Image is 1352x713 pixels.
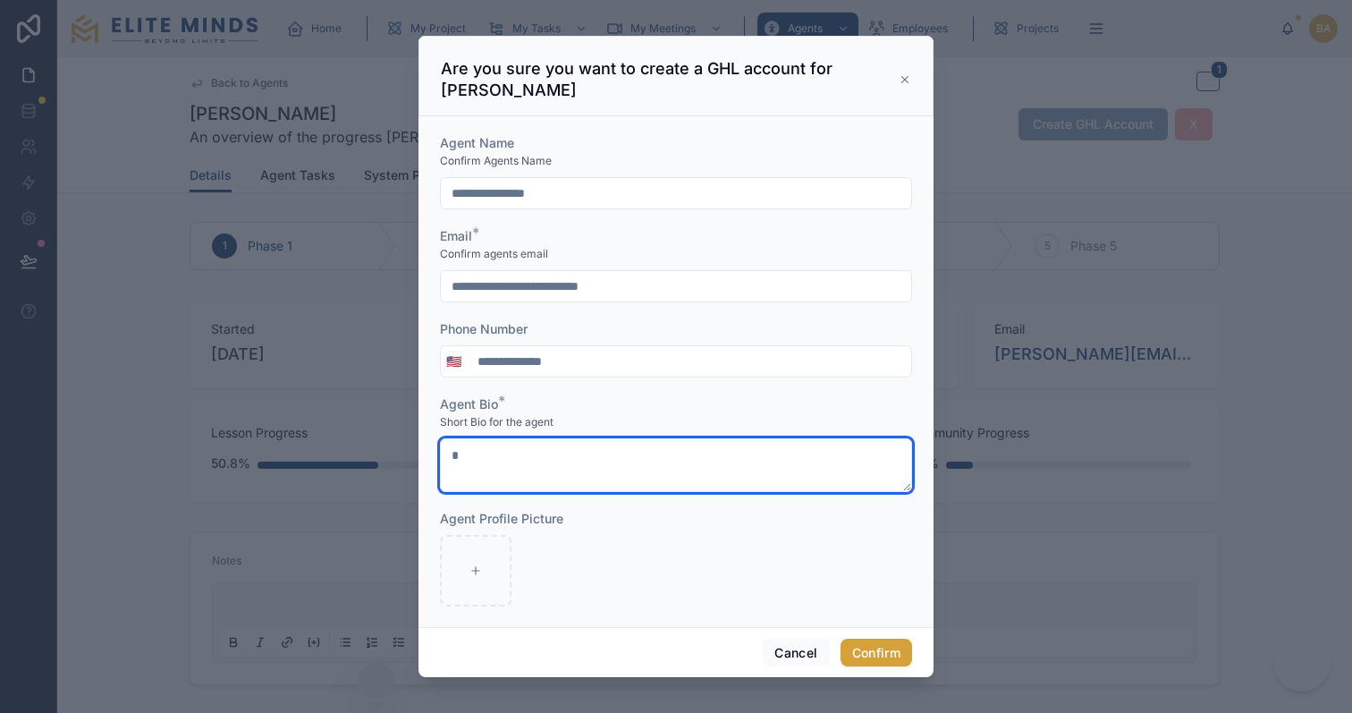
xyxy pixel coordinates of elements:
[440,135,514,150] span: Agent Name
[440,396,498,412] span: Agent Bio
[841,639,912,667] button: Confirm
[763,639,829,667] button: Cancel
[1273,634,1331,692] iframe: Botpress
[441,58,899,101] h3: Are you sure you want to create a GHL account for [PERSON_NAME]
[440,511,563,526] span: Agent Profile Picture
[440,247,548,261] span: Confirm agents email
[440,321,528,336] span: Phone Number
[440,228,472,243] span: Email
[440,154,552,168] span: Confirm Agents Name
[446,352,461,370] span: 🇺🇸
[441,345,467,378] button: Select Button
[440,415,553,429] span: Short Bio for the agent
